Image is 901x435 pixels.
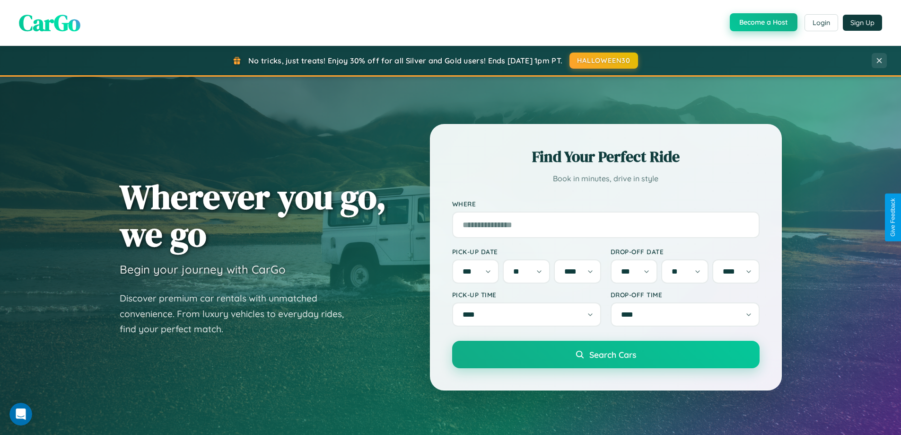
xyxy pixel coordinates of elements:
button: Search Cars [452,341,760,368]
label: Pick-up Date [452,248,601,256]
button: Login [805,14,838,31]
h3: Begin your journey with CarGo [120,262,286,276]
span: CarGo [19,7,80,38]
h1: Wherever you go, we go [120,178,386,253]
div: Give Feedback [890,198,896,237]
h2: Find Your Perfect Ride [452,146,760,167]
label: Drop-off Time [611,291,760,299]
label: Pick-up Time [452,291,601,299]
span: Search Cars [589,349,636,360]
button: Sign Up [843,15,882,31]
label: Drop-off Date [611,248,760,256]
span: No tricks, just treats! Enjoy 30% off for all Silver and Gold users! Ends [DATE] 1pm PT. [248,56,562,65]
button: Become a Host [730,13,797,31]
iframe: Intercom live chat [9,403,32,426]
p: Book in minutes, drive in style [452,172,760,186]
button: HALLOWEEN30 [569,53,638,69]
p: Discover premium car rentals with unmatched convenience. From luxury vehicles to everyday rides, ... [120,291,356,337]
label: Where [452,200,760,208]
